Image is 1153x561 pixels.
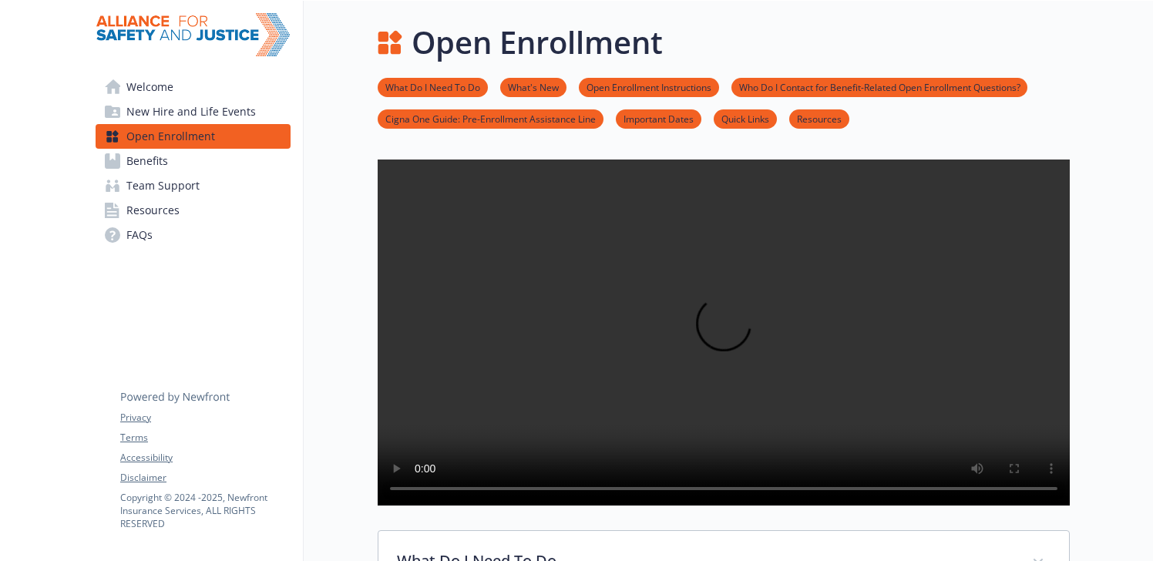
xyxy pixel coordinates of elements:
a: New Hire and Life Events [96,99,291,124]
span: New Hire and Life Events [126,99,256,124]
a: Benefits [96,149,291,173]
a: Terms [120,431,290,445]
a: Accessibility [120,451,290,465]
a: Important Dates [616,111,701,126]
a: What's New [500,79,566,94]
span: FAQs [126,223,153,247]
h1: Open Enrollment [412,19,663,66]
span: Welcome [126,75,173,99]
a: Privacy [120,411,290,425]
span: Open Enrollment [126,124,215,149]
a: Team Support [96,173,291,198]
a: Resources [789,111,849,126]
a: Welcome [96,75,291,99]
span: Team Support [126,173,200,198]
span: Resources [126,198,180,223]
p: Copyright © 2024 - 2025 , Newfront Insurance Services, ALL RIGHTS RESERVED [120,491,290,530]
span: Benefits [126,149,168,173]
a: Open Enrollment Instructions [579,79,719,94]
a: Who Do I Contact for Benefit-Related Open Enrollment Questions? [731,79,1027,94]
a: Cigna One Guide: Pre-Enrollment Assistance Line [378,111,603,126]
a: What Do I Need To Do [378,79,488,94]
a: FAQs [96,223,291,247]
a: Open Enrollment [96,124,291,149]
a: Quick Links [714,111,777,126]
a: Resources [96,198,291,223]
a: Disclaimer [120,471,290,485]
